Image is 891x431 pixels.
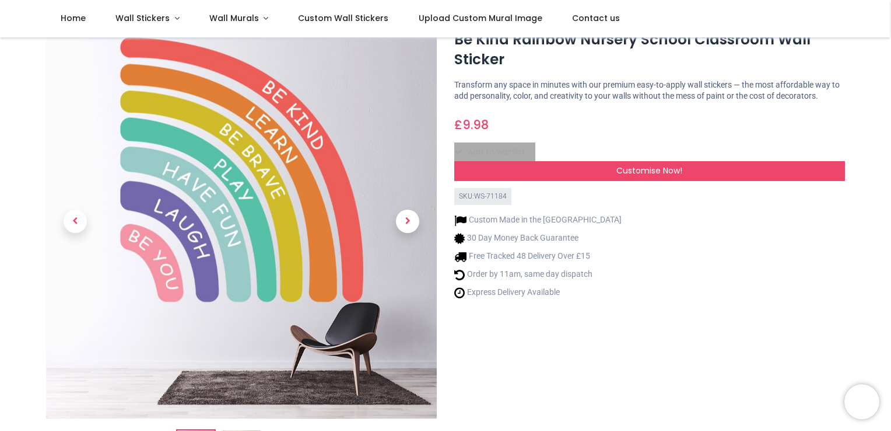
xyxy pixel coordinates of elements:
span: Wall Stickers [115,12,170,24]
iframe: Brevo live chat [844,384,879,419]
a: Previous [46,86,104,357]
li: Custom Made in the [GEOGRAPHIC_DATA] [454,214,622,227]
span: Contact us [572,12,620,24]
span: 9.98 [462,116,489,133]
span: Previous [64,210,87,233]
li: Express Delivery Available [454,287,622,299]
span: Upload Custom Mural Image [419,12,542,24]
span: Next [396,210,419,233]
img: Be Kind Rainbow Nursery School Classroom Wall Sticker [46,27,437,419]
p: Transform any space in minutes with our premium easy-to-apply wall stickers — the most affordable... [454,79,845,102]
a: Next [378,86,437,357]
span: Home [61,12,86,24]
div: SKU: WS-71184 [454,188,511,205]
li: Order by 11am, same day dispatch [454,269,622,281]
li: Free Tracked 48 Delivery Over £15 [454,251,622,263]
span: £ [454,116,489,133]
span: Customise Now! [616,165,682,176]
h1: Be Kind Rainbow Nursery School Classroom Wall Sticker [454,30,845,70]
li: 30 Day Money Back Guarantee [454,232,622,245]
span: Wall Murals [209,12,259,24]
span: Custom Wall Stickers [298,12,388,24]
